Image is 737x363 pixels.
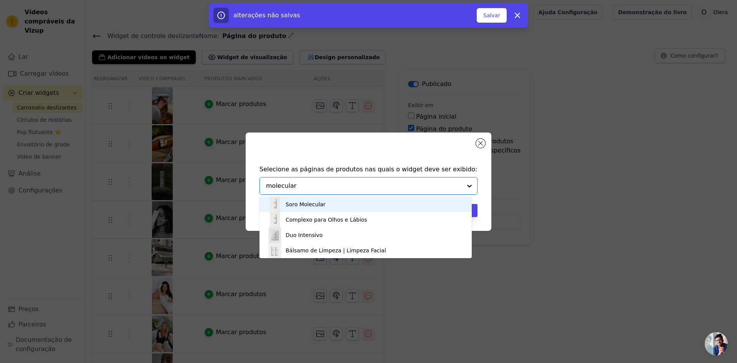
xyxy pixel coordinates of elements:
[267,243,283,258] img: miniatura do produto
[477,8,507,23] button: Salvar
[705,332,728,355] div: Bate-papo aberto
[267,227,283,243] img: miniatura do produto
[483,12,500,18] font: Salvar
[286,217,367,223] font: Complexo para Olhos e Lábios
[266,181,462,191] input: Pesquise pelo título do produto ou cole a URL do produto
[267,212,283,227] img: miniatura do produto
[267,197,283,212] img: miniatura do produto
[286,232,323,238] font: Duo Intensivo
[233,12,300,19] font: alterações não salvas
[286,201,326,207] font: Soro Molecular
[476,139,485,148] button: Fechar modal
[286,247,386,254] font: Bálsamo de Limpeza | Limpeza Facial
[259,166,478,173] font: Selecione as páginas de produtos nas quais o widget deve ser exibido:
